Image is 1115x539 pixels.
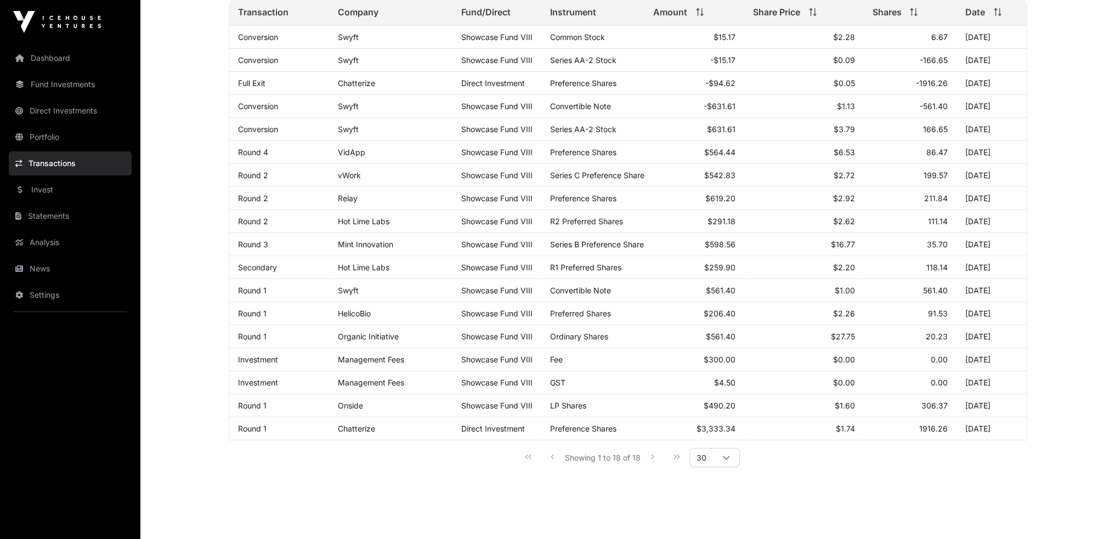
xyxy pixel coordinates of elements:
[238,78,265,88] a: Full Exit
[550,147,616,157] span: Preference Shares
[956,302,1027,325] td: [DATE]
[956,394,1027,417] td: [DATE]
[833,124,854,134] span: $3.79
[238,263,277,272] a: Secondary
[833,309,854,318] span: $2.26
[928,309,948,318] span: 91.53
[461,332,533,341] a: Showcase Fund VIII
[461,240,533,249] a: Showcase Fund VIII
[833,147,854,157] span: $6.53
[921,401,948,410] span: 306.37
[956,348,1027,371] td: [DATE]
[833,194,854,203] span: $2.92
[238,101,278,111] a: Conversion
[461,32,533,42] a: Showcase Fund VIII
[550,424,616,433] span: Preference Shares
[956,164,1027,187] td: [DATE]
[920,101,948,111] span: -561.40
[644,26,744,49] td: $15.17
[956,371,1027,394] td: [DATE]
[9,283,132,307] a: Settings
[833,55,854,65] span: $0.09
[550,217,623,226] span: R2 Preferred Shares
[338,171,361,180] a: vWork
[338,378,444,387] p: Management Fees
[338,194,358,203] a: Relay
[965,5,985,19] span: Date
[461,171,533,180] a: Showcase Fund VIII
[565,453,641,462] span: Showing 1 to 18 of 18
[1060,486,1115,539] iframe: Chat Widget
[338,217,389,226] a: Hot Lime Labs
[926,332,948,341] span: 20.23
[956,95,1027,118] td: [DATE]
[338,55,359,65] a: Swyft
[550,332,608,341] span: Ordinary Shares
[644,141,744,164] td: $564.44
[833,378,854,387] span: $0.00
[238,355,278,364] a: Investment
[238,286,267,295] a: Round 1
[956,26,1027,49] td: [DATE]
[833,171,854,180] span: $2.72
[926,147,948,157] span: 86.47
[9,178,132,202] a: Invest
[338,124,359,134] a: Swyft
[9,257,132,281] a: News
[238,401,267,410] a: Round 1
[920,55,948,65] span: -166.65
[644,417,744,440] td: $3,333.34
[338,401,363,410] a: Onside
[238,5,288,19] span: Transaction
[644,302,744,325] td: $206.40
[919,424,948,433] span: 1916.26
[956,325,1027,348] td: [DATE]
[923,286,948,295] span: 561.40
[833,263,854,272] span: $2.20
[690,449,713,467] span: Rows per page
[338,424,375,433] a: Chatterize
[238,147,268,157] a: Round 4
[461,78,525,88] span: Direct Investment
[461,55,533,65] a: Showcase Fund VIII
[956,187,1027,210] td: [DATE]
[830,240,854,249] span: $16.77
[461,124,533,134] a: Showcase Fund VIII
[238,171,268,180] a: Round 2
[956,49,1027,72] td: [DATE]
[461,401,533,410] a: Showcase Fund VIII
[338,147,365,157] a: VidApp
[834,286,854,295] span: $1.00
[956,72,1027,95] td: [DATE]
[956,118,1027,141] td: [DATE]
[461,263,533,272] a: Showcase Fund VIII
[550,101,611,111] span: Convertible Note
[550,32,605,42] span: Common Stock
[923,124,948,134] span: 166.65
[9,151,132,175] a: Transactions
[238,332,267,341] a: Round 1
[833,32,854,42] span: $2.28
[550,286,611,295] span: Convertible Note
[644,95,744,118] td: -$631.61
[338,78,375,88] a: Chatterize
[644,325,744,348] td: $561.40
[9,99,132,123] a: Direct Investments
[926,263,948,272] span: 118.14
[916,78,948,88] span: -1916.26
[461,424,525,433] span: Direct Investment
[9,46,132,70] a: Dashboard
[338,355,444,364] p: Management Fees
[956,279,1027,302] td: [DATE]
[644,72,744,95] td: -$94.62
[833,217,854,226] span: $2.62
[644,164,744,187] td: $542.83
[644,279,744,302] td: $561.40
[931,32,948,42] span: 6.67
[924,194,948,203] span: 211.84
[550,263,621,272] span: R1 Preferred Shares
[338,32,359,42] a: Swyft
[931,378,948,387] span: 0.00
[550,401,586,410] span: LP Shares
